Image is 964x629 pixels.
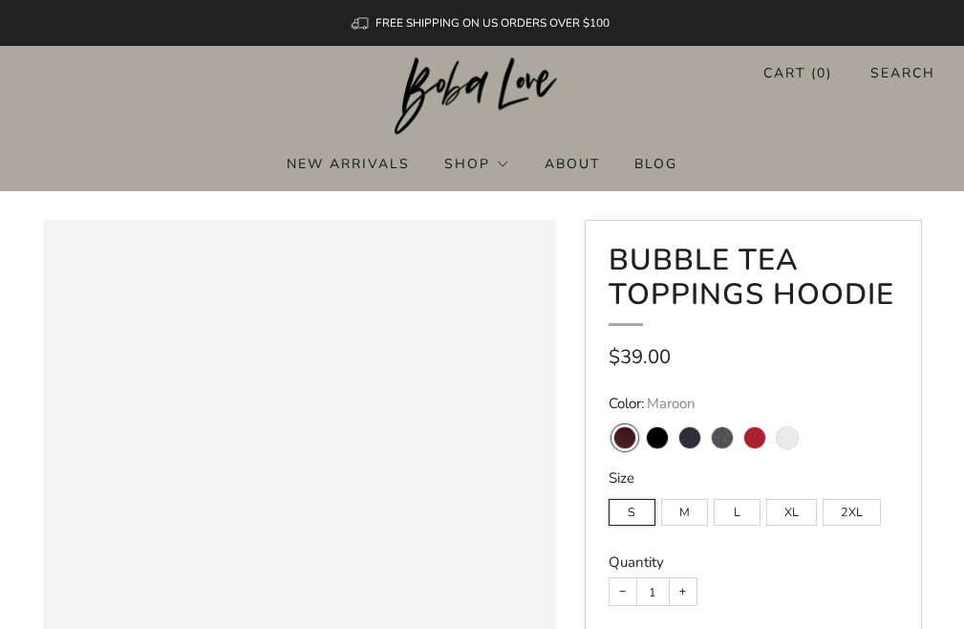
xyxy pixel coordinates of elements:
[609,468,898,488] legend: Size
[287,148,410,179] a: New Arrivals
[610,578,636,605] button: Reduce item quantity by one
[647,394,696,413] span: Maroon
[766,490,823,526] div: XL
[714,490,766,526] div: L
[609,499,655,526] label: S
[647,427,668,448] variant-swatch: Black
[395,57,569,137] a: Boba Love
[634,148,677,179] a: Blog
[545,148,600,179] a: About
[763,57,832,89] a: Cart
[679,427,700,448] variant-swatch: Navy
[609,343,671,370] span: $39.00
[817,64,826,82] items-count: 0
[375,15,610,31] span: FREE SHIPPING ON US ORDERS OVER $100
[609,490,661,526] div: S
[444,148,509,179] a: Shop
[823,499,881,526] label: 2XL
[870,57,935,89] a: Search
[614,427,635,448] variant-swatch: Maroon
[395,57,569,136] img: Boba Love
[766,499,817,526] label: XL
[661,499,708,526] label: M
[609,244,898,326] h1: Bubble Tea Toppings Hoodie
[777,427,798,448] variant-swatch: White
[609,553,664,572] label: Quantity
[712,427,733,448] variant-swatch: Dark Heather
[714,499,760,526] label: L
[609,394,898,414] legend: Color:
[670,578,696,605] button: Increase item quantity by one
[823,490,887,526] div: 2XL
[744,427,765,448] variant-swatch: Red
[661,490,714,526] div: M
